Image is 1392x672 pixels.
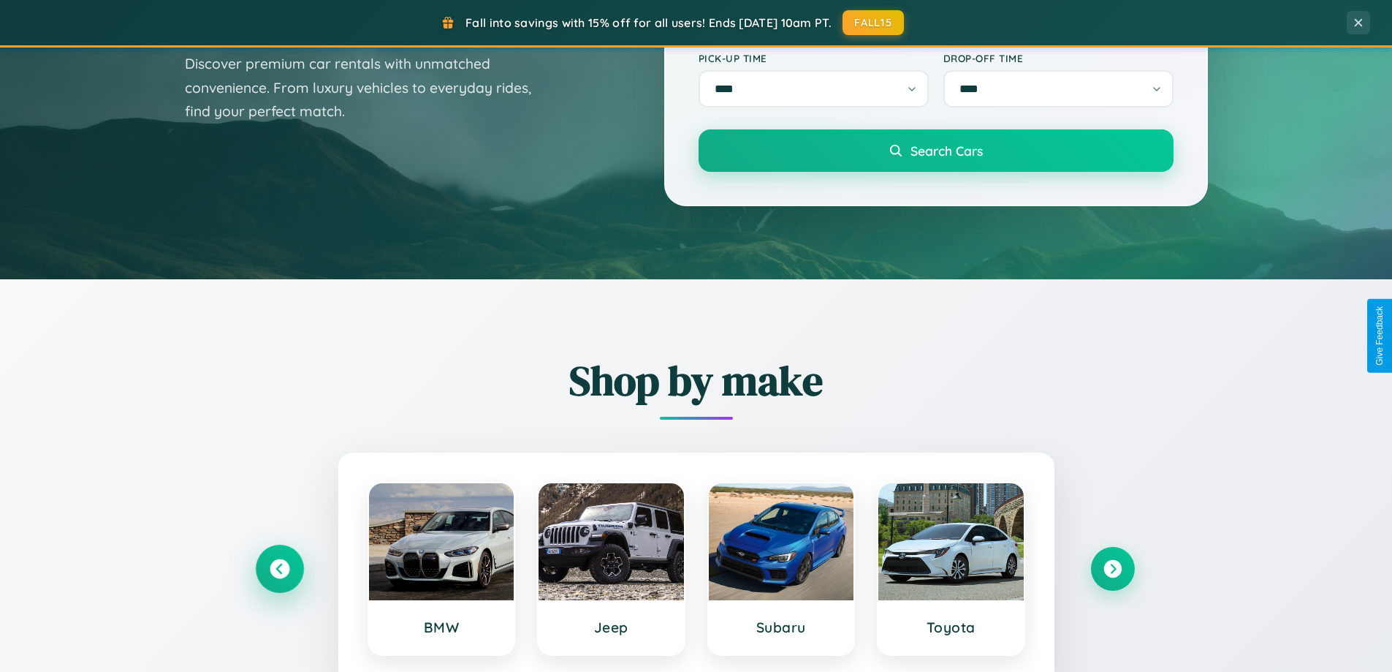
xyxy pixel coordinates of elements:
[258,352,1135,409] h2: Shop by make
[893,619,1009,636] h3: Toyota
[699,52,929,64] label: Pick-up Time
[553,619,669,636] h3: Jeep
[185,52,550,124] p: Discover premium car rentals with unmatched convenience. From luxury vehicles to everyday rides, ...
[384,619,500,636] h3: BMW
[843,10,904,35] button: FALL15
[723,619,840,636] h3: Subaru
[465,15,832,30] span: Fall into savings with 15% off for all users! Ends [DATE] 10am PT.
[1374,306,1385,366] div: Give Feedback
[699,129,1174,172] button: Search Cars
[943,52,1174,64] label: Drop-off Time
[910,143,983,159] span: Search Cars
